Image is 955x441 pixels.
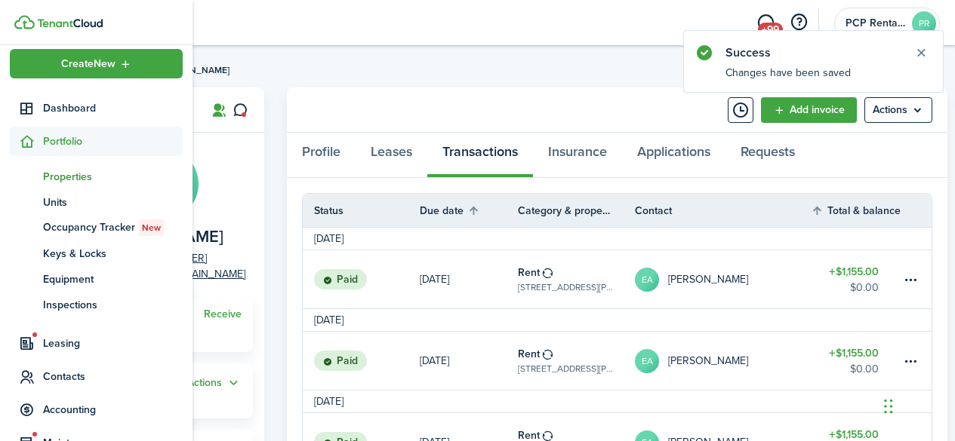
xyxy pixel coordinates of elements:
span: Equipment [43,271,183,287]
td: [DATE] [303,231,355,247]
th: Contact [635,203,811,219]
p: [DATE] [420,271,449,287]
span: PCP Rental Division [846,18,906,29]
p: [DATE] [420,353,449,369]
table-amount-title: $1,155.00 [829,264,879,280]
button: Open menu [187,375,242,392]
span: Portfolio [43,133,183,149]
avatar-text: EA [635,268,659,292]
table-profile-info-text: [PERSON_NAME] [668,274,748,286]
a: Units [10,189,183,215]
span: Accounting [43,402,183,418]
status: Paid [314,351,367,372]
avatar-text: PR [912,11,936,35]
a: $1,155.00$0.00 [811,332,901,390]
span: Dashboard [43,100,183,116]
th: Category & property [518,203,635,219]
button: Actions [187,375,242,392]
span: [PERSON_NAME] [159,63,230,77]
img: TenantCloud [37,19,103,28]
th: Status [303,203,420,219]
span: New [142,221,161,234]
menu-btn: Actions [864,97,932,123]
a: Occupancy TrackerNew [10,215,183,240]
span: Contacts [43,369,183,384]
table-info-title: Rent [518,265,540,280]
img: TenantCloud [14,15,35,29]
span: Create New [61,59,116,69]
a: Requests [725,133,810,178]
span: Keys & Locks [43,246,183,262]
a: Rent[STREET_ADDRESS][PERSON_NAME] [518,332,635,390]
button: Timeline [728,97,753,123]
span: Properties [43,169,183,185]
a: [DATE] [420,332,518,390]
a: Rent[STREET_ADDRESS][PERSON_NAME] [518,250,635,308]
td: [DATE] [303,394,355,409]
a: Inspections [10,292,183,317]
button: Open resource center [786,10,812,35]
notify-body: Changes have been saved [684,65,943,92]
table-info-title: Rent [518,346,540,362]
span: +99 [758,23,783,36]
table-subtitle: [STREET_ADDRESS][PERSON_NAME] [518,362,612,375]
button: Open menu [864,97,932,123]
a: Equipment [10,266,183,292]
a: EA[PERSON_NAME] [635,332,811,390]
span: Units [43,194,183,210]
span: Leasing [43,335,183,351]
table-subtitle: [STREET_ADDRESS][PERSON_NAME] [518,280,612,294]
table-amount-description: $0.00 [850,361,879,377]
div: Drag [884,384,893,429]
span: Inspections [43,297,183,313]
span: Occupancy Tracker [43,219,183,236]
a: Applications [622,133,725,178]
table-profile-info-text: [PERSON_NAME] [668,355,748,367]
a: Profile [287,133,356,178]
a: Insurance [533,133,622,178]
a: Receive [204,308,242,320]
table-amount-description: $0.00 [850,280,879,296]
status: Paid [314,269,367,290]
td: [DATE] [303,312,355,328]
notify-title: Success [725,44,899,62]
button: Close notify [910,42,932,63]
iframe: Chat Widget [880,369,955,441]
a: Messaging [751,4,780,42]
a: EA[PERSON_NAME] [635,250,811,308]
a: Leases [356,133,427,178]
avatar-text: EA [635,349,659,373]
table-amount-title: $1,155.00 [829,345,879,361]
a: Dashboard [10,93,183,123]
a: Properties [10,164,183,189]
a: Keys & Locks [10,240,183,266]
th: Sort [811,201,901,219]
a: [DATE] [420,250,518,308]
a: Paid [303,332,420,390]
button: Open menu [10,49,183,78]
a: Paid [303,250,420,308]
a: Add invoice [761,97,857,123]
th: Sort [420,201,518,219]
a: $1,155.00$0.00 [811,250,901,308]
